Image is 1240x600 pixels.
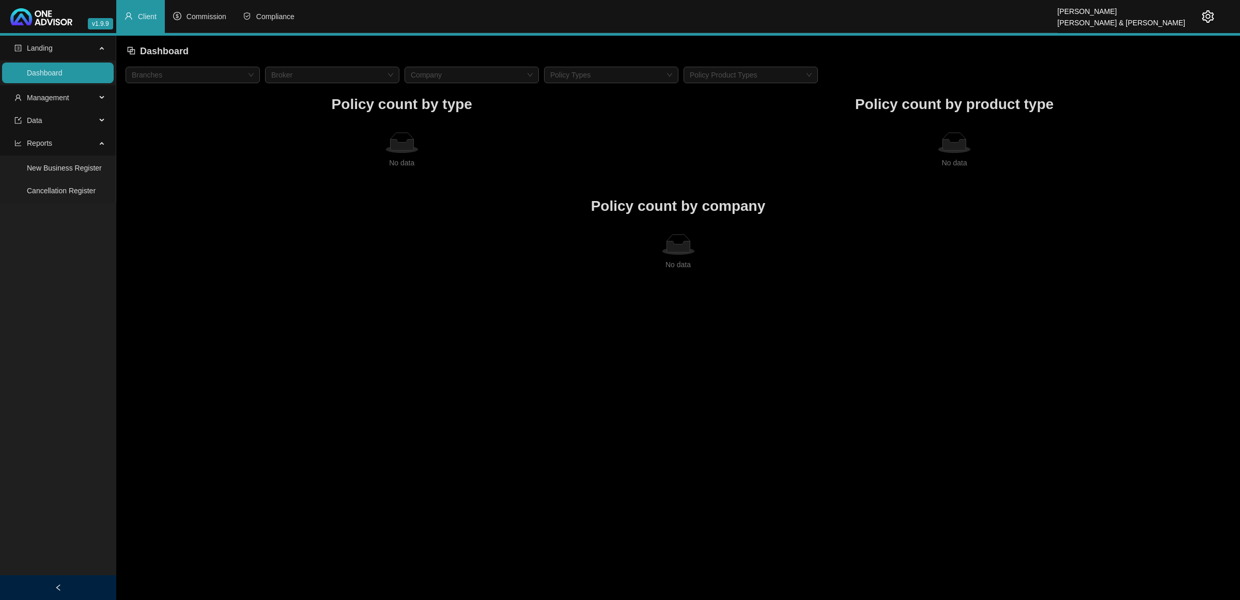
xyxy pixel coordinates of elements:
span: Client [138,12,157,21]
span: line-chart [14,140,22,147]
span: user [14,94,22,101]
div: [PERSON_NAME] & [PERSON_NAME] [1058,14,1185,25]
a: Cancellation Register [27,187,96,195]
a: Dashboard [27,69,63,77]
span: setting [1202,10,1214,23]
span: Landing [27,44,53,52]
img: 2df55531c6924b55f21c4cf5d4484680-logo-light.svg [10,8,72,25]
span: Dashboard [140,46,189,56]
span: safety [243,12,251,20]
span: v1.9.9 [88,18,113,29]
span: profile [14,44,22,52]
span: user [125,12,133,20]
h1: Policy count by company [126,195,1231,218]
h1: Policy count by product type [678,93,1231,116]
div: No data [130,157,674,168]
div: No data [683,157,1227,168]
h1: Policy count by type [126,93,678,116]
span: Commission [187,12,226,21]
span: dollar [173,12,181,20]
span: Management [27,94,69,102]
span: Reports [27,139,52,147]
span: left [55,584,62,591]
span: Data [27,116,42,125]
div: [PERSON_NAME] [1058,3,1185,14]
span: import [14,117,22,124]
span: Compliance [256,12,295,21]
span: block [127,46,136,55]
a: New Business Register [27,164,102,172]
div: No data [130,259,1227,270]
